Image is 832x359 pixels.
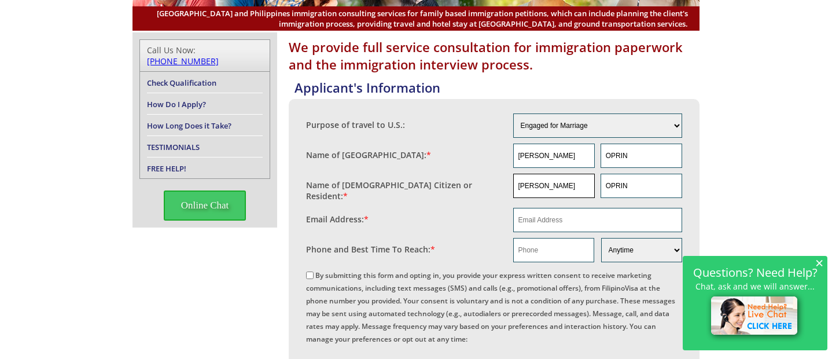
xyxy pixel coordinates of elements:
[601,174,682,198] input: Last Name
[601,144,682,168] input: Last Name
[147,56,219,67] a: [PHONE_NUMBER]
[306,214,369,225] label: Email Address:
[147,120,231,131] a: How Long Does it Take?
[513,208,683,232] input: Email Address
[147,99,206,109] a: How Do I Apply?
[513,174,595,198] input: First Name
[289,38,700,73] h1: We provide full service consultation for immigration paperwork and the immigration interview proc...
[147,142,200,152] a: TESTIMONIALS
[513,238,594,262] input: Phone
[147,78,216,88] a: Check Qualification
[164,191,246,221] span: Online Chat
[147,163,186,174] a: FREE HELP!
[601,238,682,262] select: Phone and Best Reach Time are required.
[815,258,823,268] span: ×
[306,179,502,202] label: Name of [DEMOGRAPHIC_DATA] Citizen or Resident:
[294,79,700,96] h4: Applicant's Information
[513,144,595,168] input: First Name
[689,281,822,291] p: Chat, ask and we will answer...
[706,291,805,342] img: live-chat-icon.png
[147,45,263,67] div: Call Us Now:
[306,119,405,130] label: Purpose of travel to U.S.:
[306,244,435,255] label: Phone and Best Time To Reach:
[689,268,822,277] h2: Questions? Need Help?
[144,8,688,29] span: [GEOGRAPHIC_DATA] and Philippines immigration consulting services for family based immigration pe...
[306,149,431,160] label: Name of [GEOGRAPHIC_DATA]:
[306,272,314,279] input: By submitting this form and opting in, you provide your express written consent to receive market...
